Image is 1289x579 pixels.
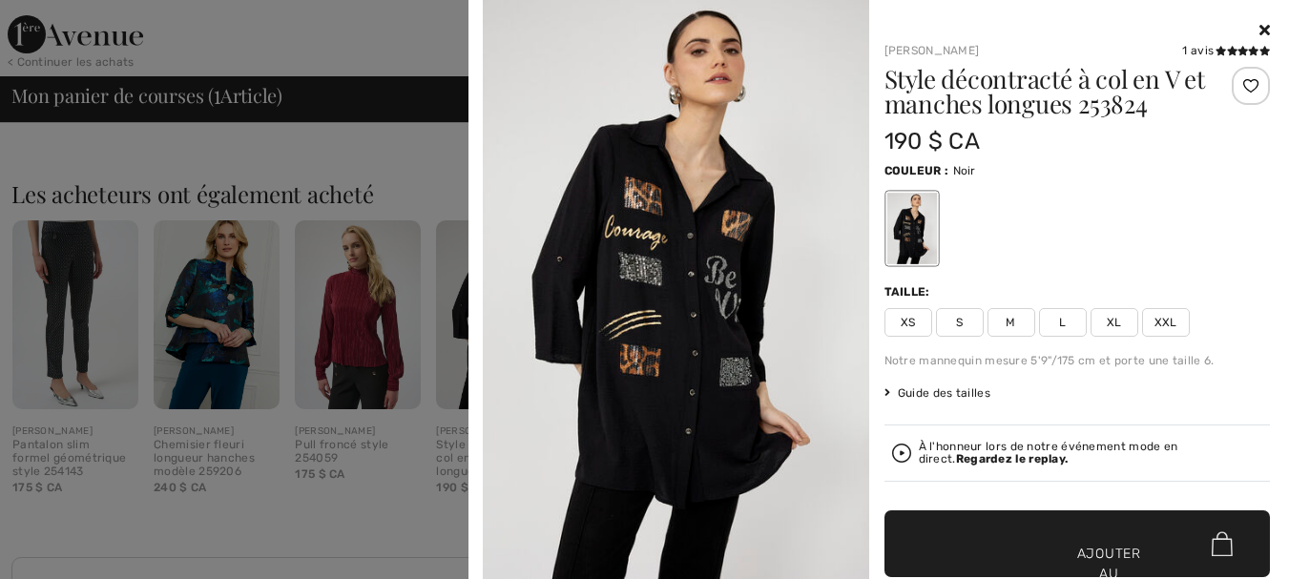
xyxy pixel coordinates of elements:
font: L [1059,316,1066,329]
span: Chat [42,13,81,31]
font: 1 avis [1182,44,1214,57]
font: À l'honneur lors de notre événement mode en direct. [919,440,1178,465]
img: Regardez le replay [892,444,911,463]
font: Guide des tailles [898,386,990,400]
font: S [956,316,963,329]
a: [PERSON_NAME] [884,44,980,57]
font: Regardez le replay. [956,452,1069,465]
img: Bag.svg [1212,532,1233,557]
font: M [1006,316,1015,329]
font: XXL [1154,316,1177,329]
font: Notre mannequin mesure 5'9"/175 cm et porte une taille 6. [884,354,1215,367]
font: Noir [953,164,976,177]
font: 190 $ CA [884,128,980,155]
div: Noir [886,193,936,264]
font: Taille: [884,285,930,299]
font: XS [901,316,916,329]
font: XL [1107,316,1122,329]
font: Couleur : [884,164,949,177]
font: Style décontracté à col en V et manches longues 253824 [884,62,1205,120]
